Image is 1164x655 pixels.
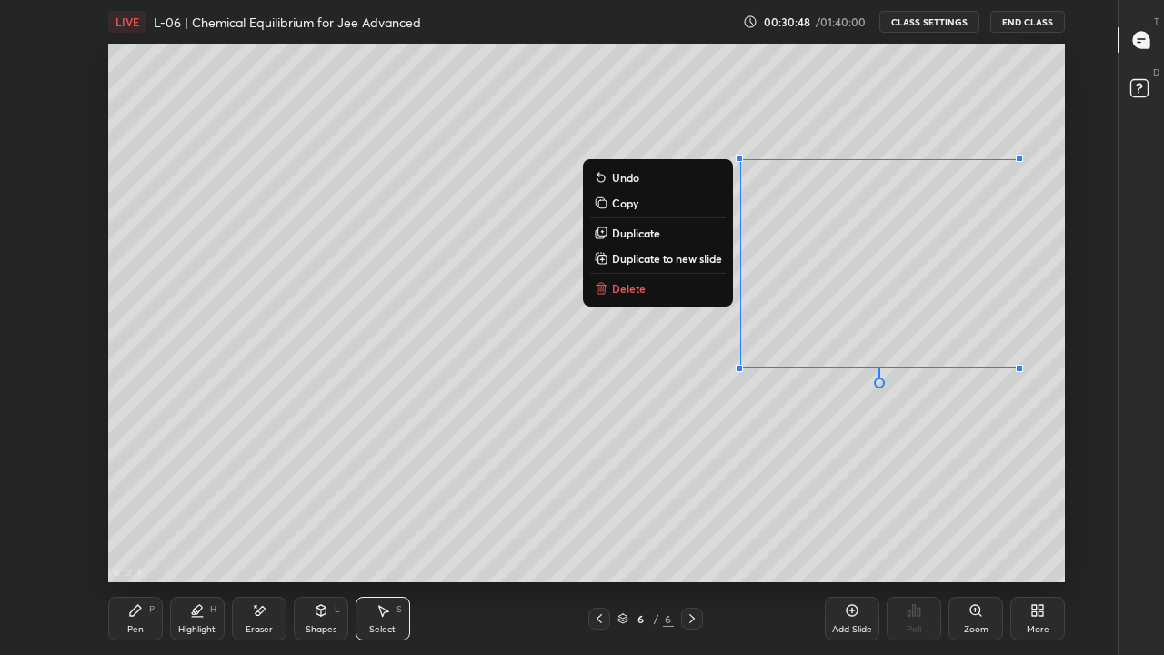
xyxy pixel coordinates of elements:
[612,251,722,266] p: Duplicate to new slide
[154,14,421,31] h4: L-06 | Chemical Equilibrium for Jee Advanced
[590,247,726,269] button: Duplicate to new slide
[612,281,646,296] p: Delete
[612,226,660,240] p: Duplicate
[1027,625,1049,634] div: More
[964,625,988,634] div: Zoom
[210,605,216,614] div: H
[246,625,273,634] div: Eraser
[663,610,674,627] div: 6
[1153,65,1159,79] p: D
[1154,15,1159,28] p: T
[369,625,396,634] div: Select
[127,625,144,634] div: Pen
[590,222,726,244] button: Duplicate
[879,11,979,33] button: CLASS SETTINGS
[396,605,402,614] div: S
[149,605,155,614] div: P
[108,11,146,33] div: LIVE
[832,625,872,634] div: Add Slide
[612,170,639,185] p: Undo
[654,613,659,624] div: /
[632,613,650,624] div: 6
[590,192,726,214] button: Copy
[178,625,216,634] div: Highlight
[612,196,638,210] p: Copy
[590,277,726,299] button: Delete
[990,11,1065,33] button: End Class
[590,166,726,188] button: Undo
[306,625,336,634] div: Shapes
[335,605,340,614] div: L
